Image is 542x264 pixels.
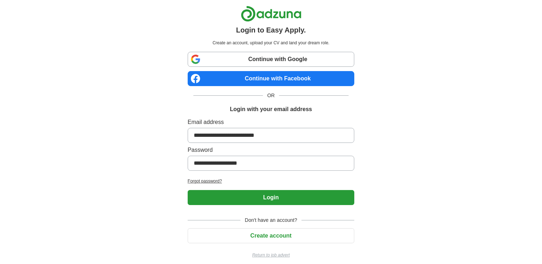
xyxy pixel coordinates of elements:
p: Create an account, upload your CV and land your dream role. [189,40,353,46]
button: Create account [188,228,354,243]
span: OR [263,92,279,99]
label: Email address [188,118,354,126]
button: Login [188,190,354,205]
span: Don't have an account? [240,216,302,224]
h1: Login with your email address [230,105,312,114]
a: Continue with Facebook [188,71,354,86]
label: Password [188,146,354,154]
h1: Login to Easy Apply. [236,25,306,35]
a: Forgot password? [188,178,354,184]
a: Return to job advert [188,252,354,258]
a: Continue with Google [188,52,354,67]
a: Create account [188,233,354,239]
img: Adzuna logo [241,6,302,22]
